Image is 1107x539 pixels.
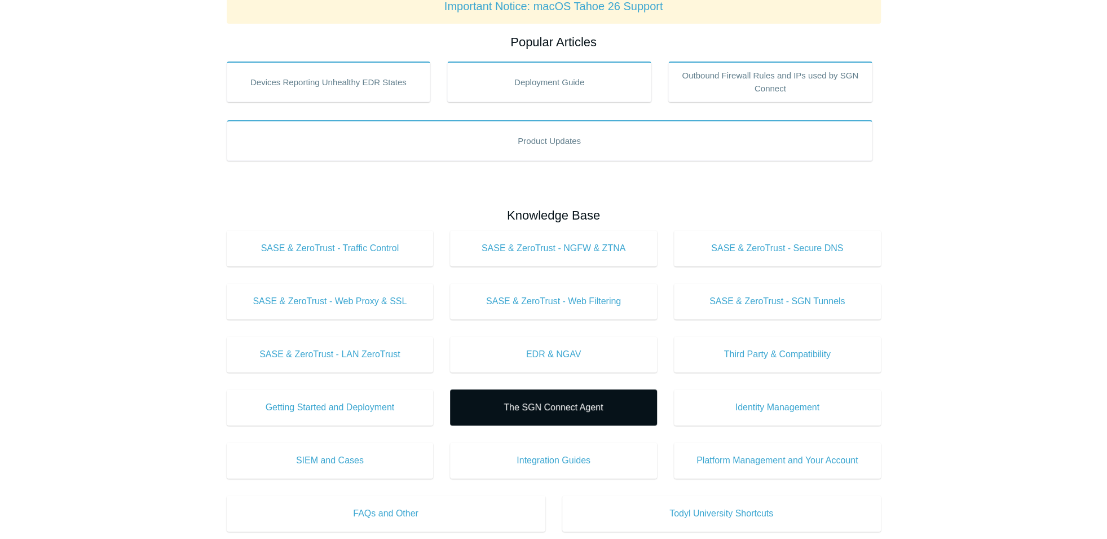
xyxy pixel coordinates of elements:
[227,389,434,426] a: Getting Started and Deployment
[674,389,881,426] a: Identity Management
[227,62,431,102] a: Devices Reporting Unhealthy EDR States
[450,283,657,319] a: SASE & ZeroTrust - Web Filtering
[450,442,657,479] a: Integration Guides
[227,283,434,319] a: SASE & ZeroTrust - Web Proxy & SSL
[227,442,434,479] a: SIEM and Cases
[691,401,864,414] span: Identity Management
[244,295,417,308] span: SASE & ZeroTrust - Web Proxy & SSL
[668,62,872,102] a: Outbound Firewall Rules and IPs used by SGN Connect
[674,442,881,479] a: Platform Management and Your Account
[450,389,657,426] a: The SGN Connect Agent
[674,230,881,266] a: SASE & ZeroTrust - Secure DNS
[227,206,881,225] h2: Knowledge Base
[562,496,881,532] a: Todyl University Shortcuts
[691,295,864,308] span: SASE & ZeroTrust - SGN Tunnels
[450,336,657,373] a: EDR & NGAV
[227,336,434,373] a: SASE & ZeroTrust - LAN ZeroTrust
[244,242,417,255] span: SASE & ZeroTrust - Traffic Control
[227,120,872,161] a: Product Updates
[244,507,528,520] span: FAQs and Other
[227,33,881,51] h2: Popular Articles
[244,348,417,361] span: SASE & ZeroTrust - LAN ZeroTrust
[467,242,640,255] span: SASE & ZeroTrust - NGFW & ZTNA
[227,230,434,266] a: SASE & ZeroTrust - Traffic Control
[691,454,864,467] span: Platform Management and Your Account
[467,295,640,308] span: SASE & ZeroTrust - Web Filtering
[227,496,545,532] a: FAQs and Other
[674,336,881,373] a: Third Party & Compatibility
[674,283,881,319] a: SASE & ZeroTrust - SGN Tunnels
[467,454,640,467] span: Integration Guides
[467,401,640,414] span: The SGN Connect Agent
[447,62,651,102] a: Deployment Guide
[691,242,864,255] span: SASE & ZeroTrust - Secure DNS
[691,348,864,361] span: Third Party & Compatibility
[450,230,657,266] a: SASE & ZeroTrust - NGFW & ZTNA
[467,348,640,361] span: EDR & NGAV
[244,454,417,467] span: SIEM and Cases
[244,401,417,414] span: Getting Started and Deployment
[579,507,864,520] span: Todyl University Shortcuts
